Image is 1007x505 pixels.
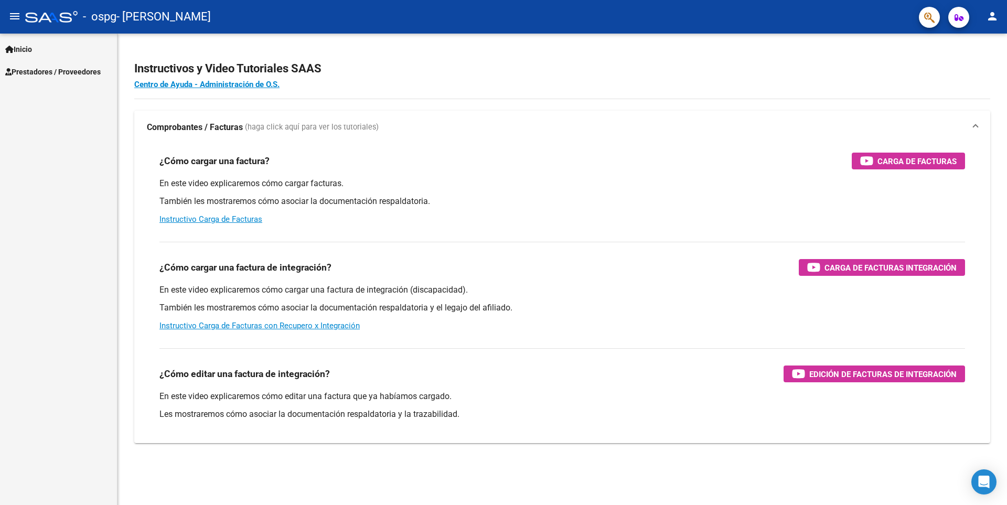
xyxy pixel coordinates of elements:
h3: ¿Cómo cargar una factura? [159,154,270,168]
span: (haga click aquí para ver los tutoriales) [245,122,379,133]
div: Comprobantes / Facturas (haga click aquí para ver los tutoriales) [134,144,990,443]
a: Instructivo Carga de Facturas con Recupero x Integración [159,321,360,330]
p: En este video explicaremos cómo editar una factura que ya habíamos cargado. [159,391,965,402]
button: Carga de Facturas Integración [799,259,965,276]
span: Inicio [5,44,32,55]
p: En este video explicaremos cómo cargar una factura de integración (discapacidad). [159,284,965,296]
a: Instructivo Carga de Facturas [159,214,262,224]
h3: ¿Cómo editar una factura de integración? [159,367,330,381]
button: Edición de Facturas de integración [784,366,965,382]
mat-expansion-panel-header: Comprobantes / Facturas (haga click aquí para ver los tutoriales) [134,111,990,144]
strong: Comprobantes / Facturas [147,122,243,133]
p: En este video explicaremos cómo cargar facturas. [159,178,965,189]
p: Les mostraremos cómo asociar la documentación respaldatoria y la trazabilidad. [159,409,965,420]
button: Carga de Facturas [852,153,965,169]
div: Open Intercom Messenger [971,469,997,495]
mat-icon: menu [8,10,21,23]
span: Prestadores / Proveedores [5,66,101,78]
h3: ¿Cómo cargar una factura de integración? [159,260,331,275]
span: Carga de Facturas [877,155,957,168]
span: - [PERSON_NAME] [116,5,211,28]
span: Carga de Facturas Integración [824,261,957,274]
p: También les mostraremos cómo asociar la documentación respaldatoria y el legajo del afiliado. [159,302,965,314]
span: - ospg [83,5,116,28]
mat-icon: person [986,10,999,23]
h2: Instructivos y Video Tutoriales SAAS [134,59,990,79]
p: También les mostraremos cómo asociar la documentación respaldatoria. [159,196,965,207]
a: Centro de Ayuda - Administración de O.S. [134,80,280,89]
span: Edición de Facturas de integración [809,368,957,381]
